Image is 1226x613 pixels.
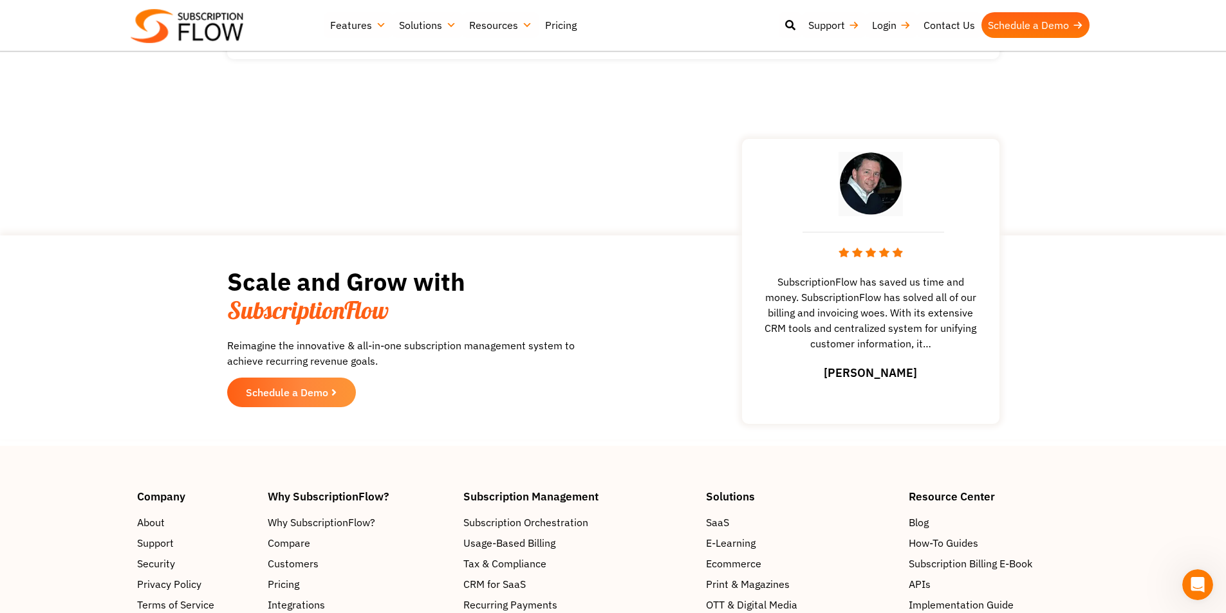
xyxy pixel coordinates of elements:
h4: Solutions [706,491,896,502]
a: Tax & Compliance [463,556,694,571]
span: Implementation Guide [909,597,1014,612]
a: APIs [909,576,1089,592]
span: Privacy Policy [137,576,201,592]
span: How-To Guides [909,535,978,551]
span: E-Learning [706,535,756,551]
a: Schedule a Demo [227,378,356,407]
span: Compare [268,535,310,551]
a: Pricing [268,576,450,592]
span: Subscription Orchestration [463,515,588,530]
span: Integrations [268,597,325,612]
a: Compare [268,535,450,551]
a: Schedule a Demo [981,12,1090,38]
a: Subscription Orchestration [463,515,694,530]
a: Subscription Billing E-Book [909,556,1089,571]
a: Login [866,12,917,38]
a: Recurring Payments [463,597,694,612]
p: Reimagine the innovative & all-in-one subscription management system to achieve recurring revenue... [227,338,581,369]
span: Blog [909,515,929,530]
a: Privacy Policy [137,576,255,592]
img: testimonial [839,152,903,216]
h3: [PERSON_NAME] [824,364,917,381]
a: How-To Guides [909,535,1089,551]
span: Security [137,556,175,571]
a: Pricing [539,12,583,38]
span: SubscriptionFlow has saved us time and money. SubscriptionFlow has solved all of our billing and ... [748,274,993,351]
span: Ecommerce [706,556,761,571]
span: About [137,515,165,530]
a: Features [324,12,393,38]
h4: Subscription Management [463,491,694,502]
span: APIs [909,576,931,592]
span: Schedule a Demo [246,387,328,398]
img: stars [839,248,903,258]
span: Support [137,535,174,551]
a: Print & Magazines [706,576,896,592]
a: Resources [463,12,539,38]
a: Solutions [393,12,463,38]
span: OTT & Digital Media [706,597,797,612]
a: Why SubscriptionFlow? [268,515,450,530]
a: Contact Us [917,12,981,38]
a: Blog [909,515,1089,530]
a: OTT & Digital Media [706,597,896,612]
iframe: Intercom live chat [1182,569,1213,600]
a: Ecommerce [706,556,896,571]
span: Print & Magazines [706,576,790,592]
a: Terms of Service [137,597,255,612]
a: SaaS [706,515,896,530]
a: Customers [268,556,450,571]
span: Pricing [268,576,299,592]
h4: Resource Center [909,491,1089,502]
a: Security [137,556,255,571]
span: SubscriptionFlow [227,295,389,325]
span: Usage-Based Billing [463,535,555,551]
a: Support [137,535,255,551]
span: Terms of Service [137,597,214,612]
h4: Company [137,491,255,502]
a: About [137,515,255,530]
span: SaaS [706,515,729,530]
a: Support [802,12,866,38]
a: E-Learning [706,535,896,551]
span: Subscription Billing E-Book [909,556,1032,571]
span: Customers [268,556,319,571]
span: Why SubscriptionFlow? [268,515,375,530]
span: Tax & Compliance [463,556,546,571]
a: Usage-Based Billing [463,535,694,551]
a: CRM for SaaS [463,576,694,592]
h4: Why SubscriptionFlow? [268,491,450,502]
a: Integrations [268,597,450,612]
span: Recurring Payments [463,597,557,612]
span: CRM for SaaS [463,576,526,592]
h2: Scale and Grow with [227,268,581,324]
img: Subscriptionflow [131,9,243,43]
a: Implementation Guide [909,597,1089,612]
